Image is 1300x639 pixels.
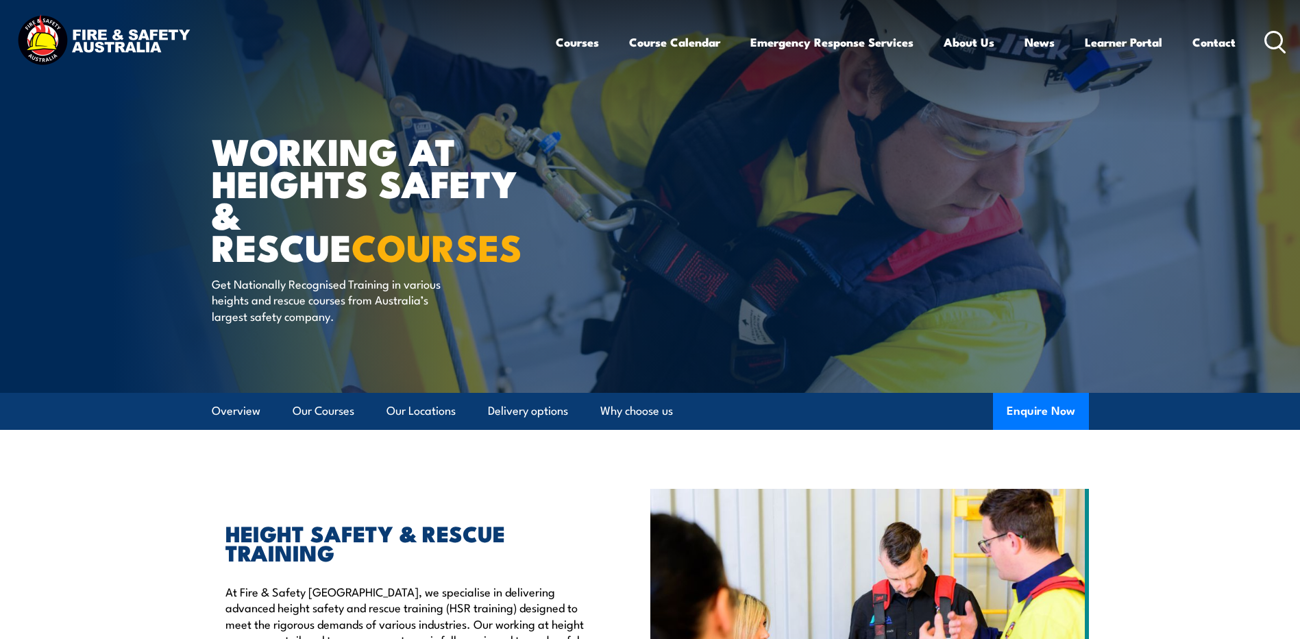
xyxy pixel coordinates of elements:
[488,393,568,429] a: Delivery options
[352,217,522,274] strong: COURSES
[556,24,599,60] a: Courses
[600,393,673,429] a: Why choose us
[629,24,720,60] a: Course Calendar
[993,393,1089,430] button: Enquire Now
[944,24,994,60] a: About Us
[1192,24,1236,60] a: Contact
[212,393,260,429] a: Overview
[225,523,587,562] h2: HEIGHT SAFETY & RESCUE TRAINING
[1025,24,1055,60] a: News
[293,393,354,429] a: Our Courses
[212,276,462,324] p: Get Nationally Recognised Training in various heights and rescue courses from Australia’s largest...
[1085,24,1162,60] a: Learner Portal
[750,24,913,60] a: Emergency Response Services
[212,134,550,263] h1: WORKING AT HEIGHTS SAFETY & RESCUE
[387,393,456,429] a: Our Locations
